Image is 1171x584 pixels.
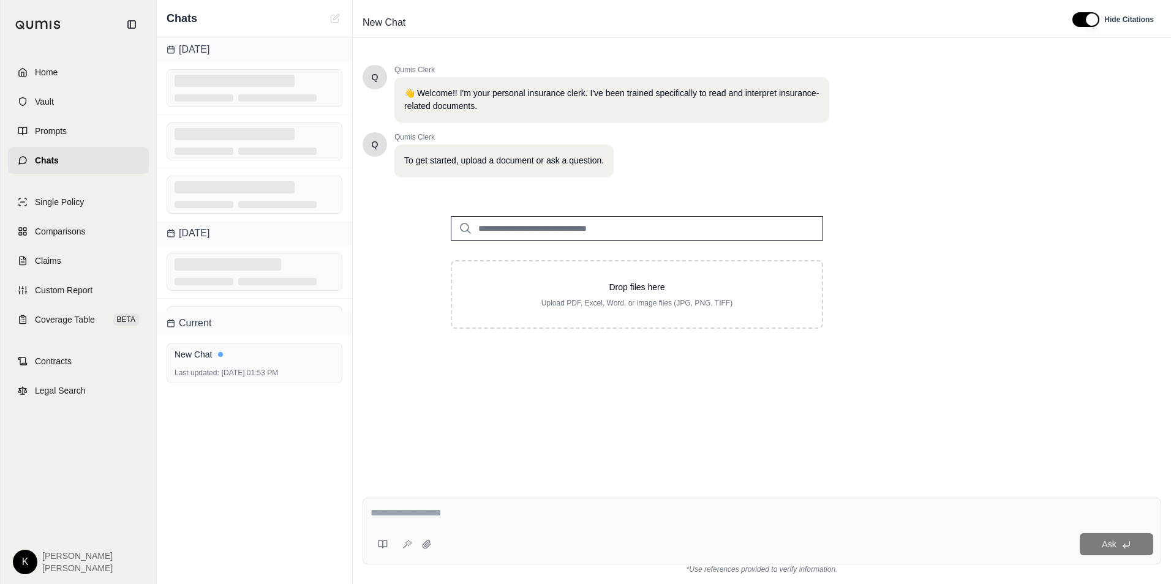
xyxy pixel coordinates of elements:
span: Last updated: [175,368,219,378]
p: 👋 Welcome!! I'm your personal insurance clerk. I've been trained specifically to read and interpr... [404,87,819,113]
div: Edit Title [358,13,1058,32]
span: Qumis Clerk [394,65,829,75]
span: [PERSON_NAME] [42,550,113,562]
span: Custom Report [35,284,92,296]
a: Home [8,59,149,86]
a: Prompts [8,118,149,144]
span: Comparisons [35,225,85,238]
span: Vault [35,95,54,108]
a: Claims [8,247,149,274]
div: [DATE] [157,221,352,245]
span: New Chat [358,13,410,32]
div: New Chat [175,348,334,361]
span: Hide Citations [1104,15,1154,24]
p: Drop files here [472,281,802,293]
a: Vault [8,88,149,115]
span: Chats [167,10,197,27]
span: Claims [35,255,61,267]
span: Chats [35,154,59,167]
span: Qumis Clerk [394,132,614,142]
span: Hello [372,71,378,83]
span: Hello [372,138,378,151]
img: Qumis Logo [15,20,61,29]
a: Legal Search [8,377,149,404]
span: Contracts [35,355,72,367]
div: [DATE] 01:53 PM [175,368,334,378]
div: K [13,550,37,574]
button: Collapse sidebar [122,15,141,34]
span: Home [35,66,58,78]
div: [DATE] [157,37,352,62]
a: Comparisons [8,218,149,245]
p: To get started, upload a document or ask a question. [404,154,604,167]
span: BETA [113,313,139,326]
span: Ask [1102,539,1116,549]
span: Coverage Table [35,313,95,326]
a: Single Policy [8,189,149,215]
button: New Chat [328,11,342,26]
span: Prompts [35,125,67,137]
div: *Use references provided to verify information. [363,564,1161,574]
p: Upload PDF, Excel, Word, or image files (JPG, PNG, TIFF) [472,298,802,308]
a: Contracts [8,348,149,375]
div: Current [157,311,352,335]
button: Ask [1080,533,1153,555]
a: Coverage TableBETA [8,306,149,333]
span: Single Policy [35,196,84,208]
span: [PERSON_NAME] [42,562,113,574]
a: Custom Report [8,277,149,304]
a: Chats [8,147,149,174]
span: Legal Search [35,384,86,397]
